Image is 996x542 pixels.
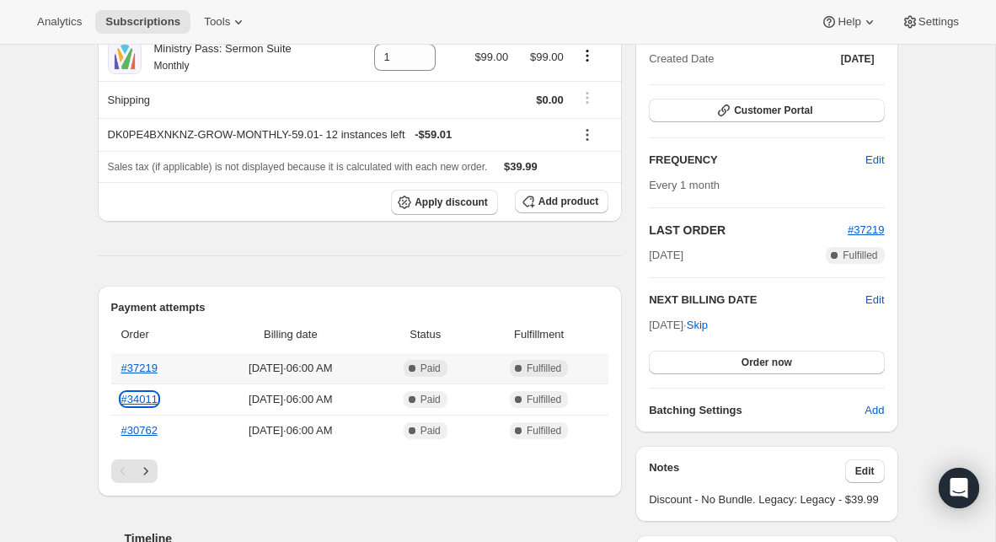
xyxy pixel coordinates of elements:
[474,51,508,63] span: $99.00
[831,47,885,71] button: [DATE]
[649,99,884,122] button: Customer Portal
[515,190,608,213] button: Add product
[210,360,371,377] span: [DATE] · 06:00 AM
[210,326,371,343] span: Billing date
[37,15,82,29] span: Analytics
[415,196,488,209] span: Apply discount
[121,424,158,437] a: #30762
[527,424,561,437] span: Fulfilled
[121,362,158,374] a: #37219
[142,40,292,74] div: Ministry Pass: Sermon Suite
[865,152,884,169] span: Edit
[479,326,598,343] span: Fulfillment
[854,397,894,424] button: Add
[98,81,350,118] th: Shipping
[649,459,845,483] h3: Notes
[687,317,708,334] span: Skip
[918,15,959,29] span: Settings
[811,10,887,34] button: Help
[111,459,609,483] nav: Pagination
[204,15,230,29] span: Tools
[574,46,601,65] button: Product actions
[649,152,865,169] h2: FREQUENCY
[111,299,609,316] h2: Payment attempts
[527,393,561,406] span: Fulfilled
[649,179,720,191] span: Every 1 month
[865,402,884,419] span: Add
[381,326,469,343] span: Status
[649,402,865,419] h6: Batching Settings
[848,223,884,236] a: #37219
[855,147,894,174] button: Edit
[194,10,257,34] button: Tools
[865,292,884,309] button: Edit
[649,491,884,508] span: Discount - No Bundle. Legacy: Legacy - $39.99
[420,393,441,406] span: Paid
[838,15,860,29] span: Help
[105,15,180,29] span: Subscriptions
[95,10,190,34] button: Subscriptions
[108,161,488,173] span: Sales tax (if applicable) is not displayed because it is calculated with each new order.
[504,160,538,173] span: $39.99
[734,104,812,117] span: Customer Portal
[845,459,885,483] button: Edit
[108,126,564,143] div: DK0PE4BXNKNZ-GROW-MONTHLY-59.01 - 12 instances left
[848,222,884,239] button: #37219
[649,222,848,239] h2: LAST ORDER
[649,351,884,374] button: Order now
[538,195,598,208] span: Add product
[649,292,865,309] h2: NEXT BILLING DATE
[420,362,441,375] span: Paid
[742,356,792,369] span: Order now
[530,51,564,63] span: $99.00
[415,126,452,143] span: - $59.01
[154,60,190,72] small: Monthly
[649,51,714,67] span: Created Date
[111,316,206,353] th: Order
[27,10,92,34] button: Analytics
[121,393,158,405] a: #34011
[649,247,683,264] span: [DATE]
[843,249,877,262] span: Fulfilled
[677,312,718,339] button: Skip
[841,52,875,66] span: [DATE]
[574,89,601,107] button: Shipping actions
[939,468,979,508] div: Open Intercom Messenger
[134,459,158,483] button: Next
[527,362,561,375] span: Fulfilled
[210,391,371,408] span: [DATE] · 06:00 AM
[892,10,969,34] button: Settings
[649,319,708,331] span: [DATE] ·
[391,190,498,215] button: Apply discount
[536,94,564,106] span: $0.00
[855,464,875,478] span: Edit
[420,424,441,437] span: Paid
[210,422,371,439] span: [DATE] · 06:00 AM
